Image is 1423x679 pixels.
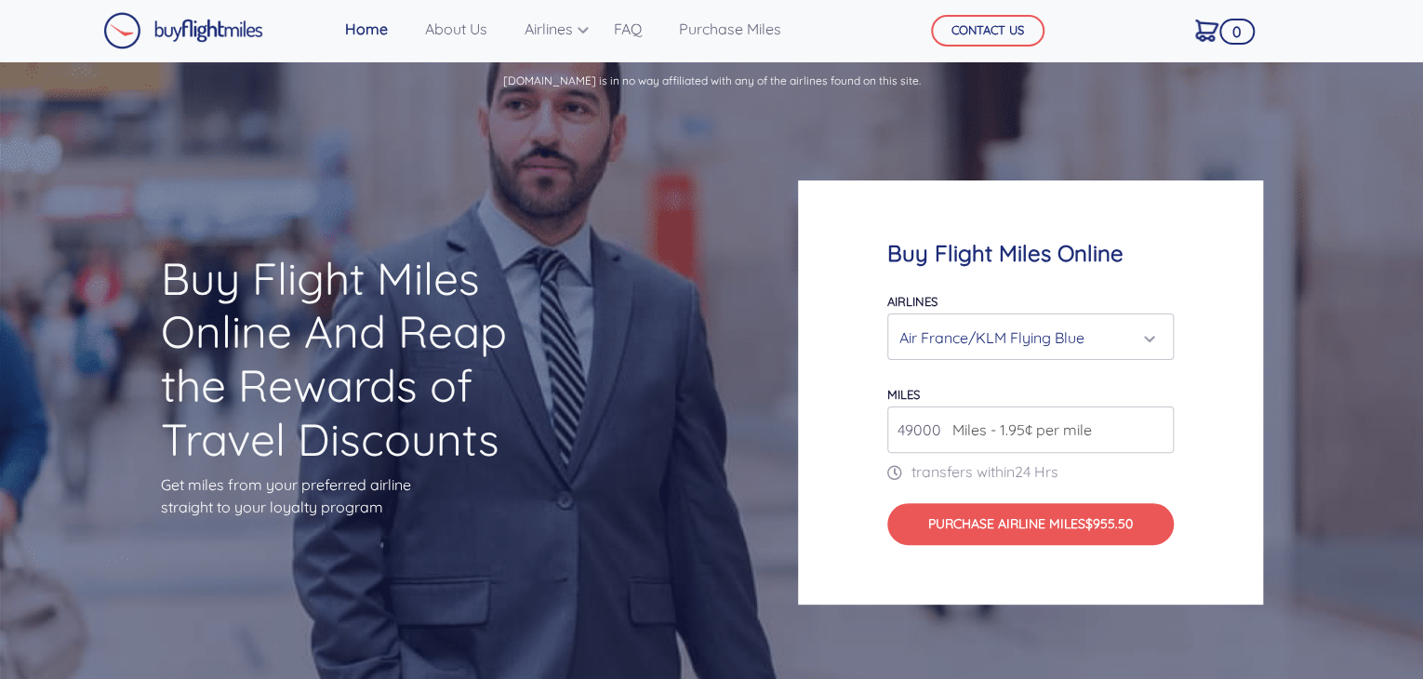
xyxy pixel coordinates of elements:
div: Air France/KLM Flying Blue [899,320,1150,355]
p: transfers within [887,460,1174,483]
a: Purchase Miles [672,10,789,47]
a: 0 [1188,10,1226,49]
img: Buy Flight Miles Logo [103,12,263,49]
button: Air France/KLM Flying Blue [887,313,1174,360]
a: Airlines [517,10,584,47]
span: $955.50 [1085,515,1133,532]
button: Purchase Airline Miles$955.50 [887,503,1174,546]
span: 24 Hrs [1015,462,1058,481]
a: About Us [418,10,495,47]
h4: Buy Flight Miles Online [887,240,1174,267]
img: Cart [1195,20,1218,42]
a: FAQ [606,10,649,47]
p: Get miles from your preferred airline straight to your loyalty program [161,473,552,518]
span: 0 [1219,19,1255,45]
label: miles [887,387,920,402]
h1: Buy Flight Miles Online And Reap the Rewards of Travel Discounts [161,252,552,466]
button: CONTACT US [931,15,1044,47]
label: Airlines [887,294,938,309]
a: Buy Flight Miles Logo [103,7,263,54]
span: Miles - 1.95¢ per mile [943,419,1092,441]
a: Home [338,10,395,47]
